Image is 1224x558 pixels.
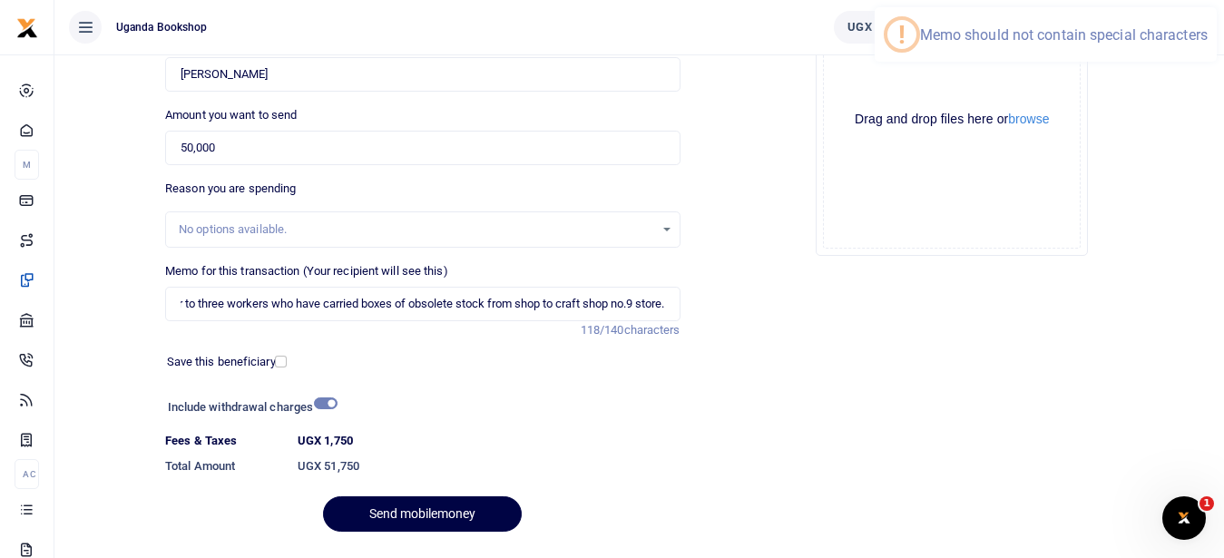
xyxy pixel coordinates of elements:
[16,20,38,34] a: logo-small logo-large logo-large
[1200,496,1214,511] span: 1
[165,57,680,92] input: Loading name...
[165,287,680,321] input: Enter extra information
[165,106,297,124] label: Amount you want to send
[165,131,680,165] input: UGX
[16,17,38,39] img: logo-small
[15,150,39,180] li: M
[827,11,945,44] li: Wallet ballance
[581,323,624,337] span: 118/140
[15,459,39,489] li: Ac
[1008,113,1049,125] button: browse
[847,18,925,36] span: UGX 4,199,198
[624,323,681,337] span: characters
[834,11,938,44] a: UGX 4,199,198
[165,262,448,280] label: Memo for this transaction (Your recipient will see this)
[323,496,522,532] button: Send mobilemoney
[898,20,906,49] div: !
[168,400,329,415] h6: Include withdrawal charges
[165,459,283,474] h6: Total Amount
[298,432,353,450] label: UGX 1,750
[920,26,1208,44] div: Memo should not contain special characters
[165,180,296,198] label: Reason you are spending
[179,220,653,239] div: No options available.
[109,19,215,35] span: Uganda bookshop
[298,459,681,474] h6: UGX 51,750
[158,432,290,450] dt: Fees & Taxes
[1162,496,1206,540] iframe: Intercom live chat
[167,353,276,371] label: Save this beneficiary
[824,111,1080,128] div: Drag and drop files here or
